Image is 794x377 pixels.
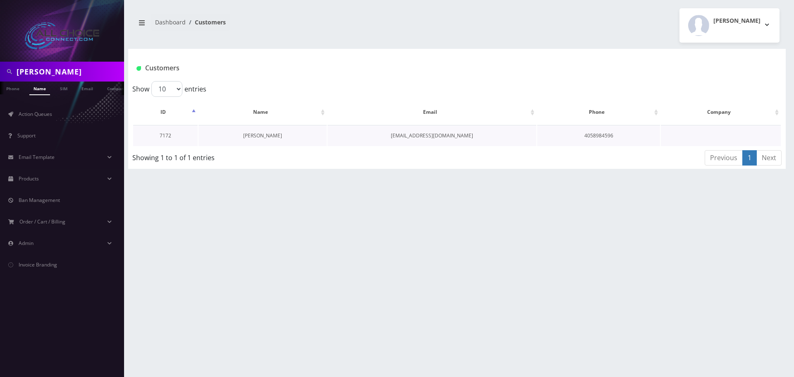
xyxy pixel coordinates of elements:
[134,14,451,37] nav: breadcrumb
[679,8,780,43] button: [PERSON_NAME]
[136,64,669,72] h1: Customers
[103,82,131,94] a: Company
[25,22,99,49] img: All Choice Connect
[537,100,660,124] th: Phone: activate to sort column ascending
[19,240,33,247] span: Admin
[77,82,97,94] a: Email
[2,82,24,94] a: Phone
[19,218,65,225] span: Order / Cart / Billing
[19,197,60,204] span: Ban Management
[19,261,57,268] span: Invoice Branding
[29,82,50,95] a: Name
[661,100,781,124] th: Company: activate to sort column ascending
[132,149,397,163] div: Showing 1 to 1 of 1 entries
[155,18,186,26] a: Dashboard
[151,81,182,97] select: Showentries
[17,132,36,139] span: Support
[756,150,782,166] a: Next
[132,81,206,97] label: Show entries
[243,132,282,139] a: [PERSON_NAME]
[742,150,757,166] a: 1
[19,110,52,118] span: Action Queues
[19,175,39,182] span: Products
[56,82,72,94] a: SIM
[713,17,761,24] h2: [PERSON_NAME]
[705,150,743,166] a: Previous
[133,125,198,146] td: 7172
[19,154,55,161] span: Email Template
[133,100,198,124] th: ID: activate to sort column descending
[198,100,327,124] th: Name: activate to sort column ascending
[17,64,122,79] input: Search in Company
[537,125,660,146] td: 4058984596
[186,18,226,26] li: Customers
[328,125,536,146] td: [EMAIL_ADDRESS][DOMAIN_NAME]
[328,100,536,124] th: Email: activate to sort column ascending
